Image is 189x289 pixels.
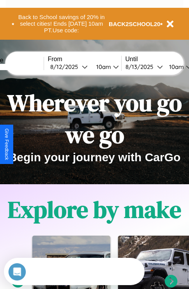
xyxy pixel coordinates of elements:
[4,129,9,160] div: Give Feedback
[90,63,121,71] button: 10am
[8,263,26,281] iframe: Intercom live chat
[48,63,90,71] button: 8/12/2025
[50,63,82,70] div: 8 / 12 / 2025
[109,21,161,27] b: BACK2SCHOOL20
[48,56,121,63] label: From
[29,7,138,13] div: Need help?
[125,63,157,70] div: 8 / 13 / 2025
[3,3,145,25] div: Open Intercom Messenger
[14,12,109,36] button: Back to School savings of 20% in select cities! Ends [DATE] 10am PT.Use code:
[8,194,181,226] h1: Explore by make
[29,13,138,21] div: The team will reply as soon as they can
[165,63,186,70] div: 10am
[4,258,145,285] iframe: Intercom live chat discovery launcher
[92,63,113,70] div: 10am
